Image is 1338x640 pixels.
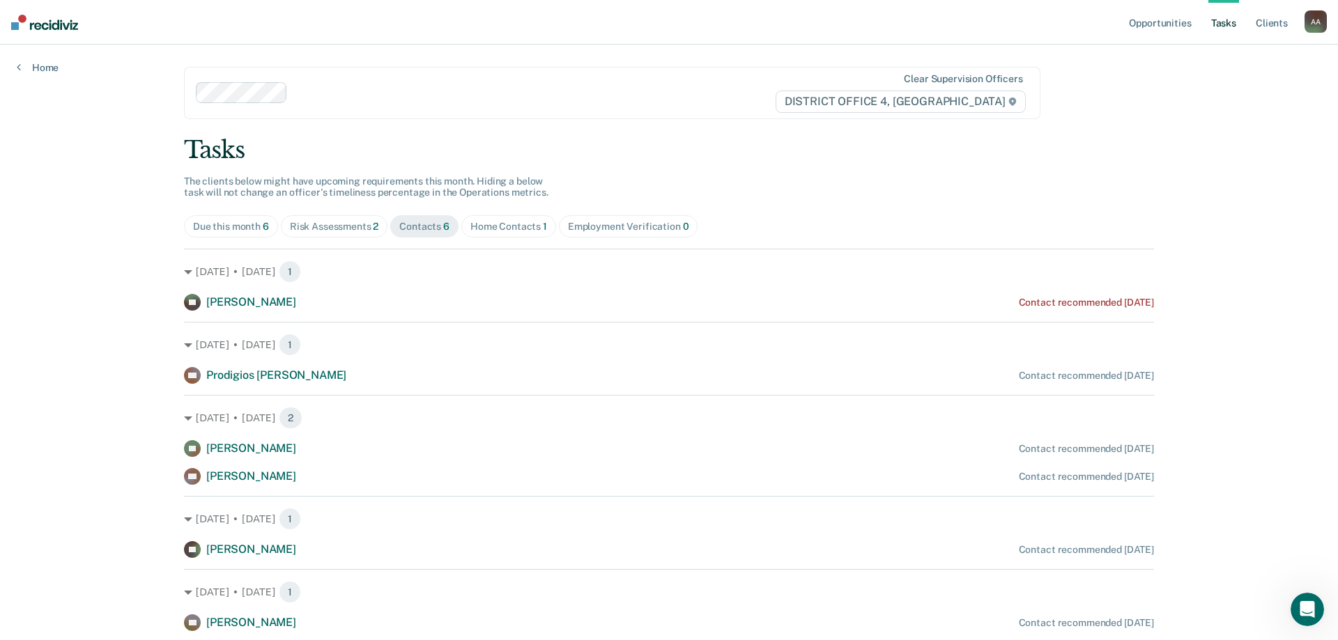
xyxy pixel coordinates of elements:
span: 0 [683,221,689,232]
a: Home [17,61,59,74]
div: [DATE] • [DATE] 1 [184,334,1154,356]
div: A A [1305,10,1327,33]
span: 2 [373,221,378,232]
div: Contact recommended [DATE] [1019,370,1154,382]
div: Clear supervision officers [904,73,1022,85]
span: The clients below might have upcoming requirements this month. Hiding a below task will not chang... [184,175,548,198]
div: Contact recommended [DATE] [1019,471,1154,483]
div: Tasks [184,136,1154,164]
span: [PERSON_NAME] [206,442,296,455]
div: Contact recommended [DATE] [1019,443,1154,455]
span: 1 [279,581,301,603]
span: 6 [263,221,269,232]
span: 1 [543,221,547,232]
iframe: Intercom live chat [1291,593,1324,626]
div: Risk Assessments [290,221,379,233]
span: [PERSON_NAME] [206,295,296,309]
span: 1 [279,508,301,530]
span: [PERSON_NAME] [206,543,296,556]
div: [DATE] • [DATE] 1 [184,581,1154,603]
img: Recidiviz [11,15,78,30]
span: 1 [279,260,301,283]
div: Due this month [193,221,269,233]
span: 1 [279,334,301,356]
div: Home Contacts [470,221,547,233]
span: 2 [279,407,302,429]
div: [DATE] • [DATE] 1 [184,508,1154,530]
button: AA [1305,10,1327,33]
div: Contacts [399,221,449,233]
span: Prodigios [PERSON_NAME] [206,368,346,382]
div: [DATE] • [DATE] 2 [184,407,1154,429]
div: Contact recommended [DATE] [1019,297,1154,309]
span: [PERSON_NAME] [206,469,296,483]
span: DISTRICT OFFICE 4, [GEOGRAPHIC_DATA] [776,91,1026,113]
span: 6 [443,221,449,232]
div: Contact recommended [DATE] [1019,544,1154,556]
div: [DATE] • [DATE] 1 [184,260,1154,283]
span: [PERSON_NAME] [206,616,296,629]
div: Employment Verification [568,221,689,233]
div: Contact recommended [DATE] [1019,617,1154,629]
